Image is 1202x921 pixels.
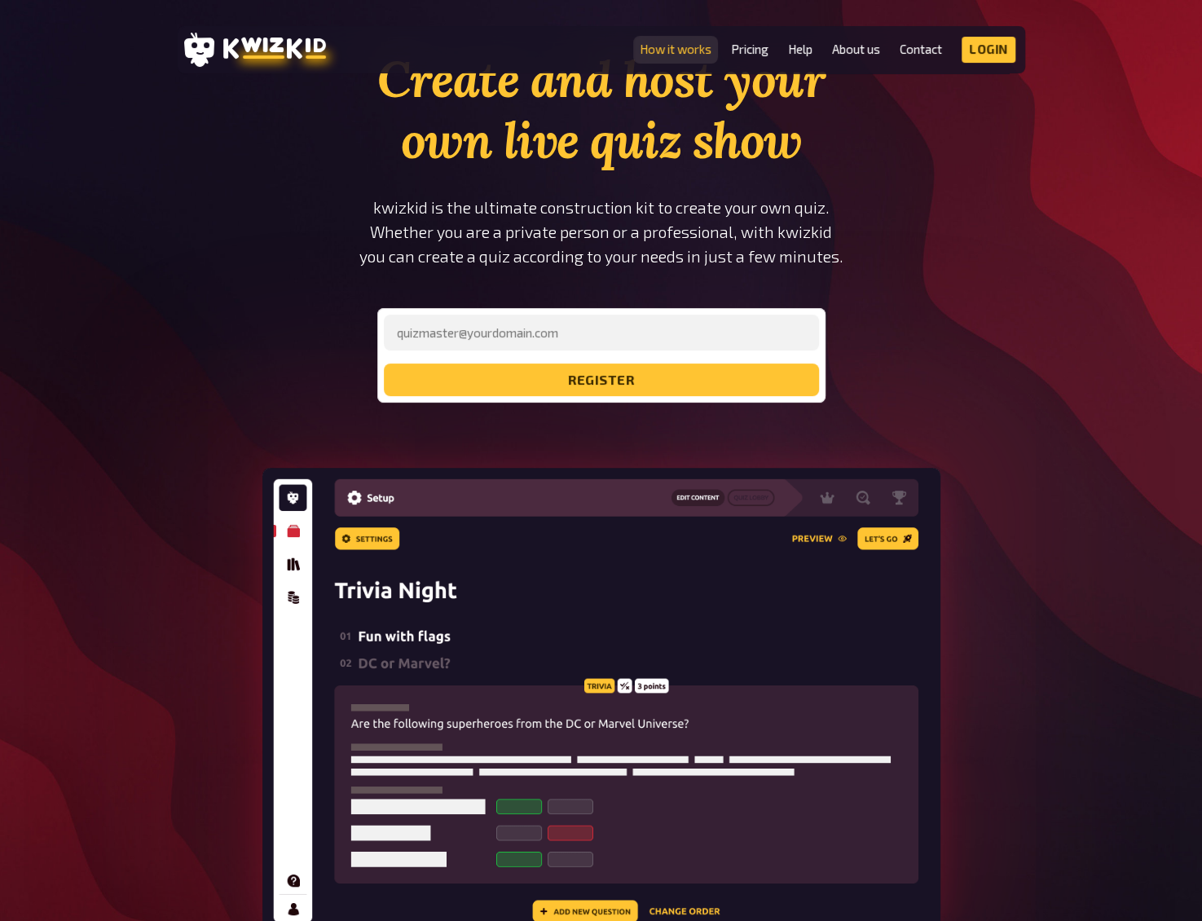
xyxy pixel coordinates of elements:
[326,49,877,171] h1: Create and host your own live quiz show
[640,42,711,56] a: How it works
[832,42,880,56] a: About us
[962,37,1015,63] a: Login
[900,42,942,56] a: Contact
[326,196,877,269] p: kwizkid is the ultimate construction kit to create your own quiz. Whether you are a private perso...
[788,42,812,56] a: Help
[384,315,819,350] input: quizmaster@yourdomain.com
[384,364,819,396] button: register
[731,42,768,56] a: Pricing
